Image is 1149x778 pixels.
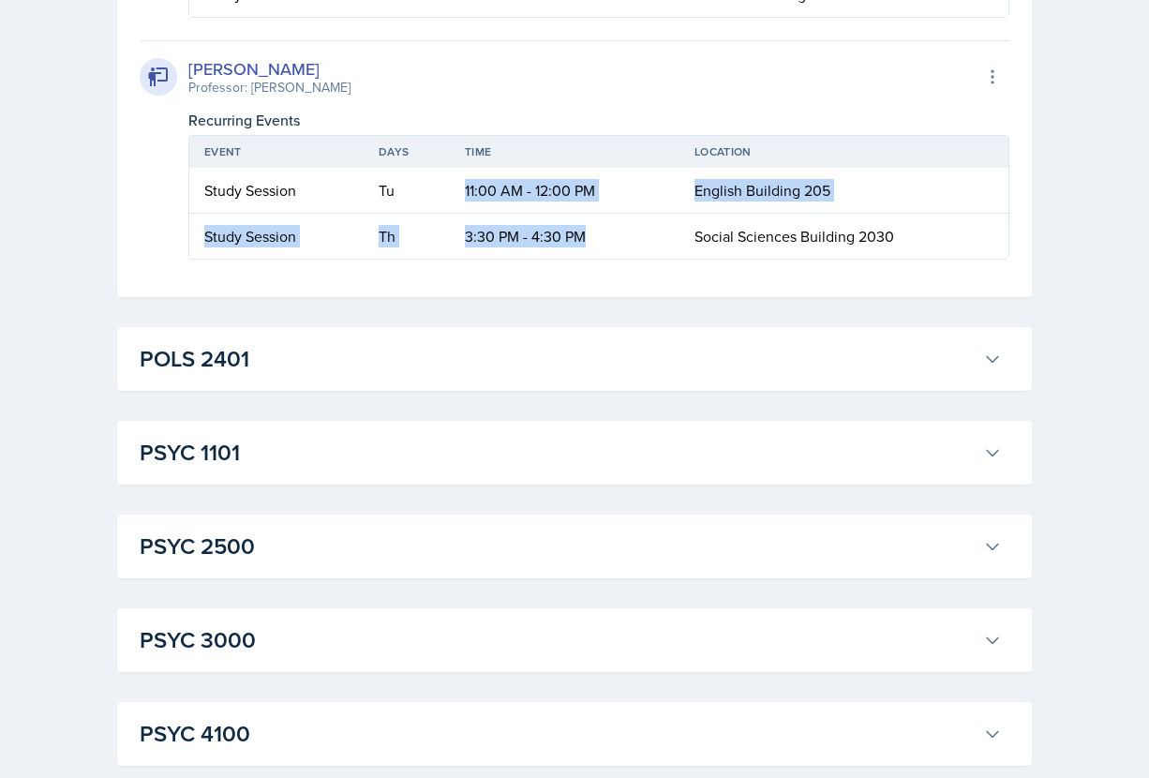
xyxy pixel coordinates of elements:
[204,179,349,202] div: Study Session
[679,136,1008,168] th: Location
[136,713,1006,755] button: PSYC 4100
[140,342,976,376] h3: POLS 2401
[204,225,349,247] div: Study Session
[364,214,450,259] td: Th
[188,56,351,82] div: [PERSON_NAME]
[450,168,679,214] td: 11:00 AM - 12:00 PM
[140,530,976,563] h3: PSYC 2500
[189,136,364,168] th: Event
[140,623,976,657] h3: PSYC 3000
[136,620,1006,661] button: PSYC 3000
[364,168,450,214] td: Tu
[694,226,894,247] span: Social Sciences Building 2030
[140,717,976,751] h3: PSYC 4100
[188,109,1009,131] div: Recurring Events
[450,214,679,259] td: 3:30 PM - 4:30 PM
[136,432,1006,473] button: PSYC 1101
[364,136,450,168] th: Days
[450,136,679,168] th: Time
[188,78,351,97] div: Professor: [PERSON_NAME]
[140,436,976,470] h3: PSYC 1101
[136,338,1006,380] button: POLS 2401
[694,180,830,201] span: English Building 205
[136,526,1006,567] button: PSYC 2500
